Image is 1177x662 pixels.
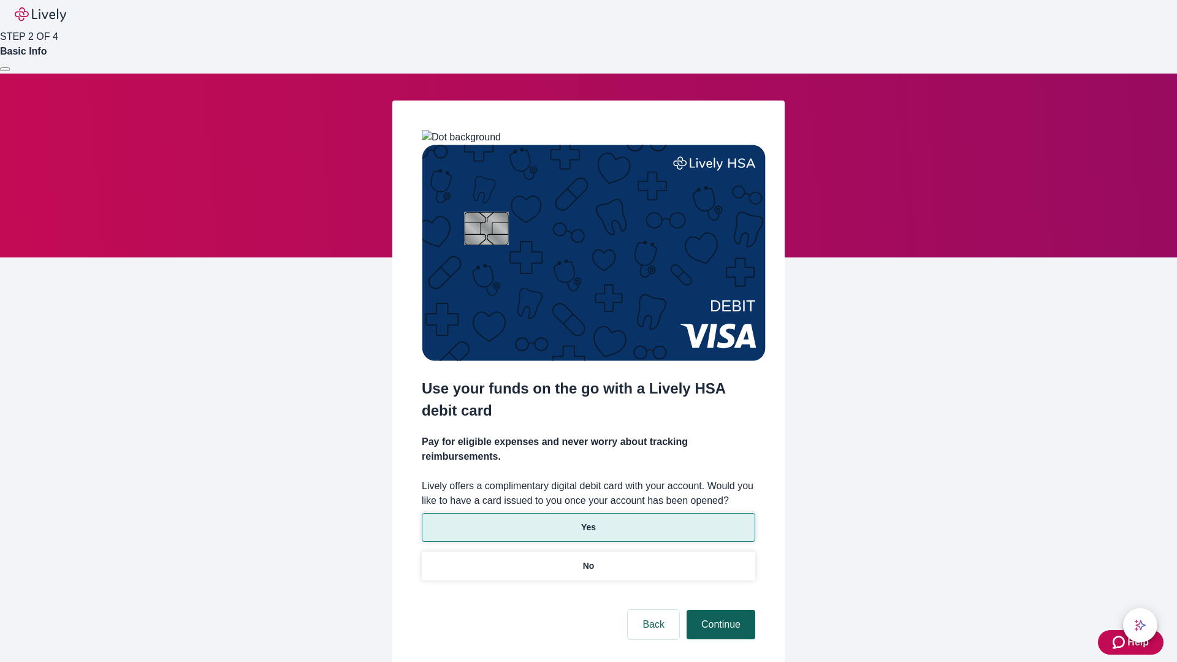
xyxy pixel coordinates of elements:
img: Lively [15,7,66,22]
p: No [583,560,595,573]
label: Lively offers a complimentary digital debit card with your account. Would you like to have a card... [422,479,755,508]
svg: Lively AI Assistant [1134,619,1146,631]
img: Dot background [422,130,501,145]
span: Help [1127,635,1149,650]
svg: Zendesk support icon [1113,635,1127,650]
img: Debit card [422,145,766,361]
h2: Use your funds on the go with a Lively HSA debit card [422,378,755,422]
button: No [422,552,755,580]
button: chat [1123,608,1157,642]
p: Yes [581,521,596,534]
button: Back [628,610,679,639]
button: Yes [422,513,755,542]
button: Continue [687,610,755,639]
button: Zendesk support iconHelp [1098,630,1164,655]
h4: Pay for eligible expenses and never worry about tracking reimbursements. [422,435,755,464]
